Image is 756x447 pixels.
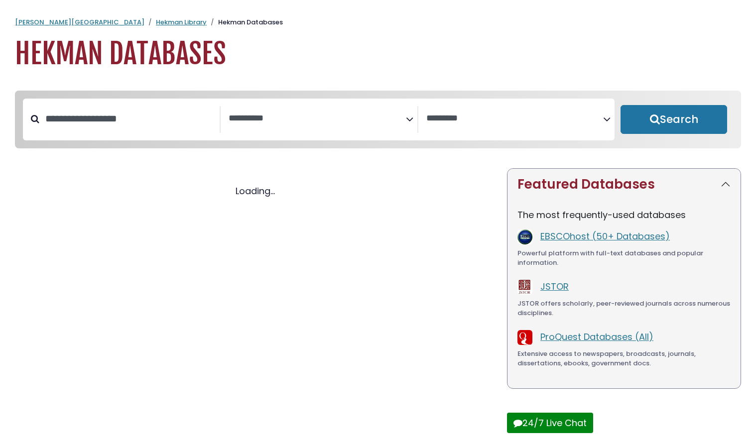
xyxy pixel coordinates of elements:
h1: Hekman Databases [15,37,741,71]
a: ProQuest Databases (All) [540,331,653,343]
button: Featured Databases [507,169,741,200]
input: Search database by title or keyword [39,111,220,127]
button: Submit for Search Results [621,105,727,134]
div: JSTOR offers scholarly, peer-reviewed journals across numerous disciplines. [517,299,731,318]
a: Hekman Library [156,17,207,27]
textarea: Search [426,113,604,124]
a: [PERSON_NAME][GEOGRAPHIC_DATA] [15,17,144,27]
button: 24/7 Live Chat [507,413,593,433]
nav: breadcrumb [15,17,741,27]
div: Loading... [15,184,495,198]
p: The most frequently-used databases [517,208,731,222]
a: JSTOR [540,280,569,293]
div: Powerful platform with full-text databases and popular information. [517,248,731,268]
div: Extensive access to newspapers, broadcasts, journals, dissertations, ebooks, government docs. [517,349,731,368]
a: EBSCOhost (50+ Databases) [540,230,670,242]
nav: Search filters [15,91,741,148]
li: Hekman Databases [207,17,283,27]
textarea: Search [229,113,406,124]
